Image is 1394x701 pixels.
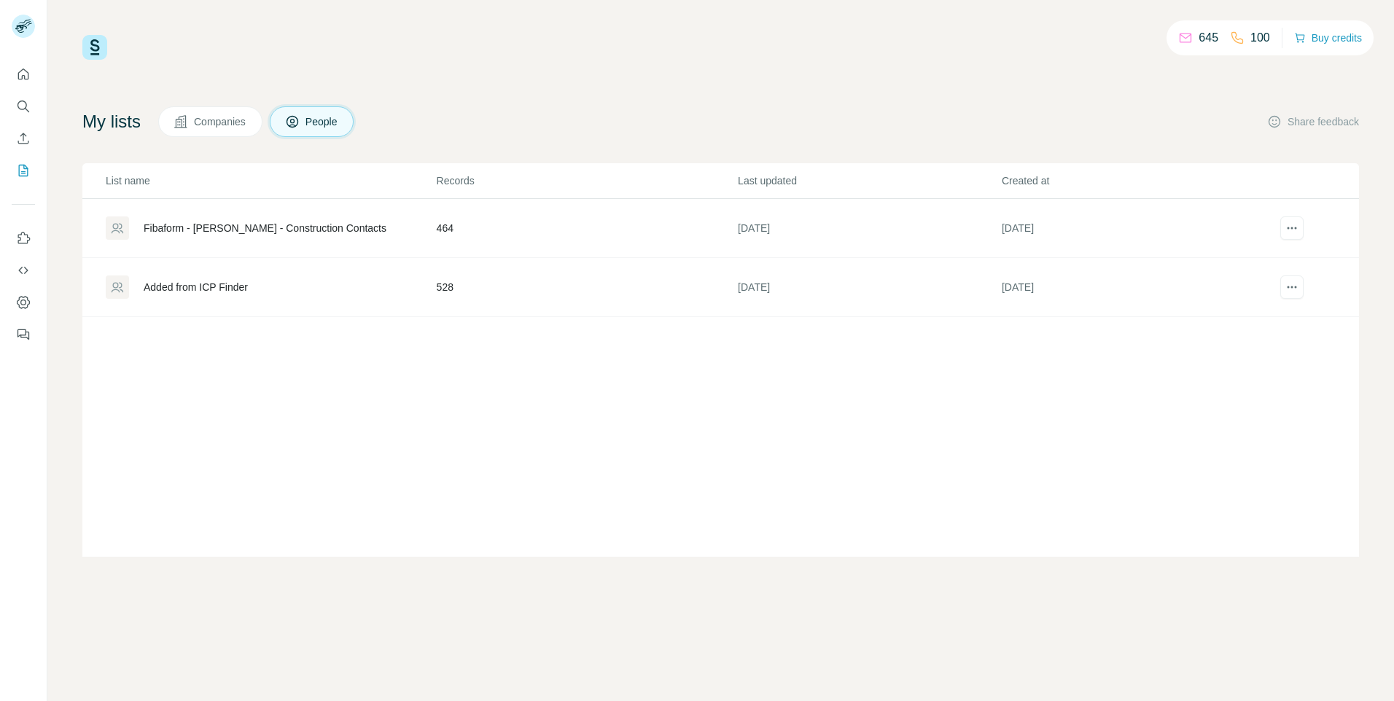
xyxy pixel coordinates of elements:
[305,114,339,129] span: People
[12,125,35,152] button: Enrich CSV
[144,221,386,235] div: Fibaform - [PERSON_NAME] - Construction Contacts
[12,225,35,251] button: Use Surfe on LinkedIn
[1199,29,1218,47] p: 645
[12,157,35,184] button: My lists
[1001,199,1265,258] td: [DATE]
[1267,114,1359,129] button: Share feedback
[194,114,247,129] span: Companies
[106,173,435,188] p: List name
[1280,216,1304,240] button: actions
[737,258,1001,317] td: [DATE]
[12,61,35,87] button: Quick start
[1002,173,1264,188] p: Created at
[738,173,1000,188] p: Last updated
[436,258,738,317] td: 528
[437,173,737,188] p: Records
[1294,28,1362,48] button: Buy credits
[1001,258,1265,317] td: [DATE]
[436,199,738,258] td: 464
[82,35,107,60] img: Surfe Logo
[1280,275,1304,299] button: actions
[144,280,248,294] div: Added from ICP Finder
[12,257,35,283] button: Use Surfe API
[12,321,35,348] button: Feedback
[1250,29,1270,47] p: 100
[12,93,35,120] button: Search
[737,199,1001,258] td: [DATE]
[82,110,141,133] h4: My lists
[12,289,35,316] button: Dashboard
